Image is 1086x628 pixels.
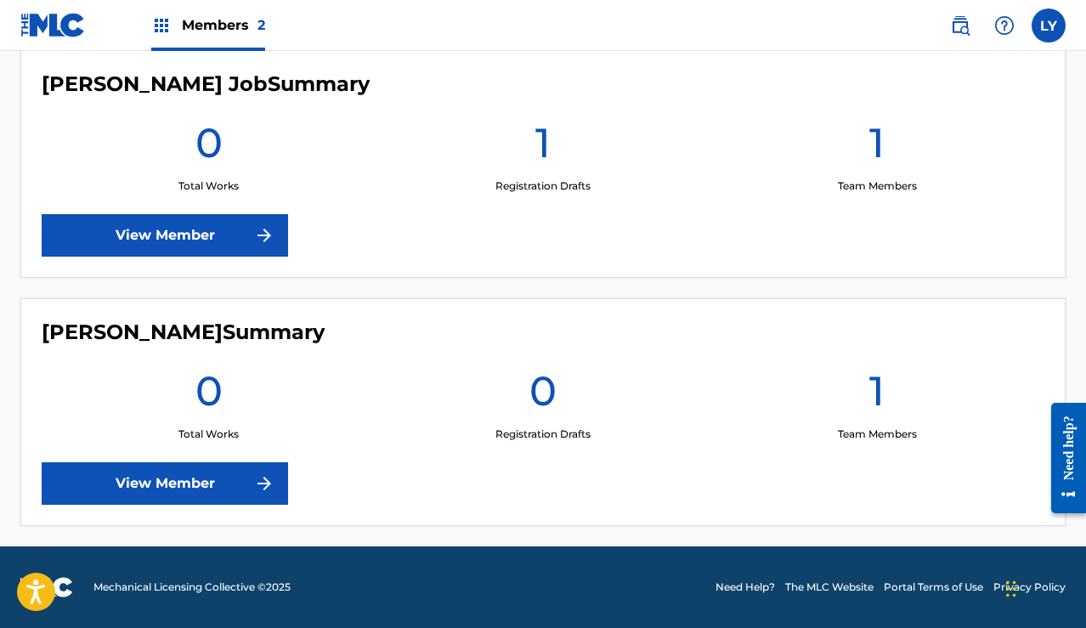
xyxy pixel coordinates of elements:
[257,17,265,33] span: 2
[254,473,274,494] img: f7272a7cc735f4ea7f67.svg
[785,580,874,595] a: The MLC Website
[495,178,591,194] p: Registration Drafts
[838,178,917,194] p: Team Members
[195,365,223,427] h1: 0
[20,577,73,597] img: logo
[1001,546,1086,628] iframe: Chat Widget
[994,15,1015,36] img: help
[151,15,172,36] img: Top Rightsholders
[1032,8,1066,42] div: User Menu
[987,8,1021,42] div: Help
[869,365,885,427] h1: 1
[716,580,775,595] a: Need Help?
[495,427,591,442] p: Registration Drafts
[529,365,557,427] h1: 0
[950,15,970,36] img: search
[195,117,223,178] h1: 0
[42,320,325,345] h4: Lester Yancey
[42,462,288,505] a: View Member
[254,225,274,246] img: f7272a7cc735f4ea7f67.svg
[535,117,551,178] h1: 1
[93,580,291,595] span: Mechanical Licensing Collective © 2025
[943,8,977,42] a: Public Search
[1038,386,1086,531] iframe: Resource Center
[42,214,288,257] a: View Member
[178,427,239,442] p: Total Works
[1006,563,1016,614] div: Drag
[20,13,86,37] img: MLC Logo
[884,580,983,595] a: Portal Terms of Use
[838,427,917,442] p: Team Members
[869,117,885,178] h1: 1
[182,15,265,35] span: Members
[993,580,1066,595] a: Privacy Policy
[42,71,370,97] h4: Forrest Job
[178,178,239,194] p: Total Works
